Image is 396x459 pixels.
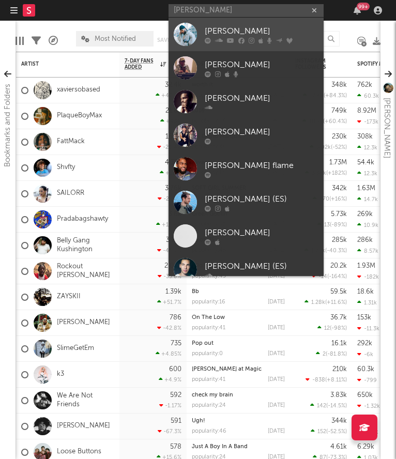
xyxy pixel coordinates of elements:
[192,392,285,398] div: check my brain
[316,350,347,357] div: ( )
[205,25,318,37] div: [PERSON_NAME]
[169,118,324,152] a: [PERSON_NAME]
[332,133,347,140] div: 230k
[331,340,347,347] div: 16.1k
[159,402,181,409] div: -1.17 %
[57,392,114,409] a: We Are Not Friends
[192,366,285,372] div: Alice at Magic
[305,170,347,176] div: ( )
[268,325,285,331] div: [DATE]
[32,26,41,56] div: Filters
[169,219,324,253] a: [PERSON_NAME]
[169,4,324,17] input: Search for artists
[357,118,378,125] div: -173k
[328,171,345,176] span: +182 %
[327,351,345,357] span: -81.8 %
[304,299,347,305] div: ( )
[165,108,181,114] div: 21.8k
[169,186,324,219] a: [PERSON_NAME] (ES)
[169,18,324,51] a: [PERSON_NAME]
[170,314,181,321] div: 786
[331,222,345,228] span: -89 %
[165,133,181,140] div: 16.2k
[357,314,371,321] div: 153k
[192,403,226,408] div: popularity: 24
[327,300,345,305] span: +11.6 %
[357,3,370,10] div: 99 +
[311,300,325,305] span: 1.28k
[165,185,181,192] div: 3.76k
[304,247,347,254] div: ( )
[317,403,326,409] span: 142
[317,221,347,228] div: ( )
[21,61,99,67] div: Artist
[57,344,94,353] a: SlimeGetEm
[169,366,181,373] div: 600
[357,263,375,269] div: 1.93M
[313,195,347,202] div: ( )
[157,37,171,43] button: Save
[268,299,285,305] div: [DATE]
[306,376,347,383] div: ( )
[192,366,262,372] a: [PERSON_NAME] at Magic
[311,428,347,435] div: ( )
[57,370,64,379] a: k3
[192,289,199,295] a: Bb
[57,318,110,327] a: [PERSON_NAME]
[192,273,226,279] div: popularity: 49
[57,163,75,172] a: Shvfty
[329,159,347,166] div: 1.73M
[170,443,181,450] div: 578
[331,108,347,114] div: 749k
[160,118,181,125] div: +98 %
[192,392,233,398] a: check my brain
[205,58,318,71] div: [PERSON_NAME]
[332,145,345,150] span: -52 %
[57,237,114,254] a: Belly Gang Kushington
[357,82,372,88] div: 762k
[192,341,214,346] a: Pop out
[169,51,324,85] a: [PERSON_NAME]
[331,196,345,202] span: +16 %
[166,237,181,243] div: 3.12k
[312,273,347,280] div: ( )
[192,299,225,305] div: popularity: 16
[318,274,327,280] span: -14
[164,263,181,269] div: 2.04k
[303,92,347,99] div: ( )
[268,351,285,357] div: [DATE]
[192,341,285,346] div: Pop out
[331,82,347,88] div: 348k
[57,448,101,456] a: Loose Buttons
[157,144,181,150] div: -26.4 %
[157,325,181,331] div: -42.8 %
[192,351,223,357] div: popularity: 0
[156,221,181,228] div: +16.4 %
[357,443,374,450] div: 6.29k
[205,193,318,205] div: [PERSON_NAME] (ES)
[165,159,181,166] div: 4.33k
[324,222,330,228] span: 13
[2,84,14,167] div: Bookmarks and Folders
[165,288,181,295] div: 1.39k
[57,422,110,431] a: [PERSON_NAME]
[357,93,379,99] div: 60.3k
[125,58,158,70] span: 7-Day Fans Added
[329,274,345,280] span: -164 %
[319,196,329,202] span: 370
[316,145,331,150] span: 5.02k
[57,189,84,198] a: SAILORR
[156,92,181,99] div: +42.4 %
[357,133,373,140] div: 308k
[357,325,379,332] div: -11.3k
[192,429,226,434] div: popularity: 46
[380,98,393,158] div: [PERSON_NAME]
[357,196,378,203] div: 14.7k
[192,325,225,331] div: popularity: 41
[357,185,375,192] div: 1.63M
[331,211,347,218] div: 5.73k
[357,351,373,358] div: -6k
[312,377,325,383] span: -838
[332,185,347,192] div: 342k
[330,314,347,321] div: 36.7k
